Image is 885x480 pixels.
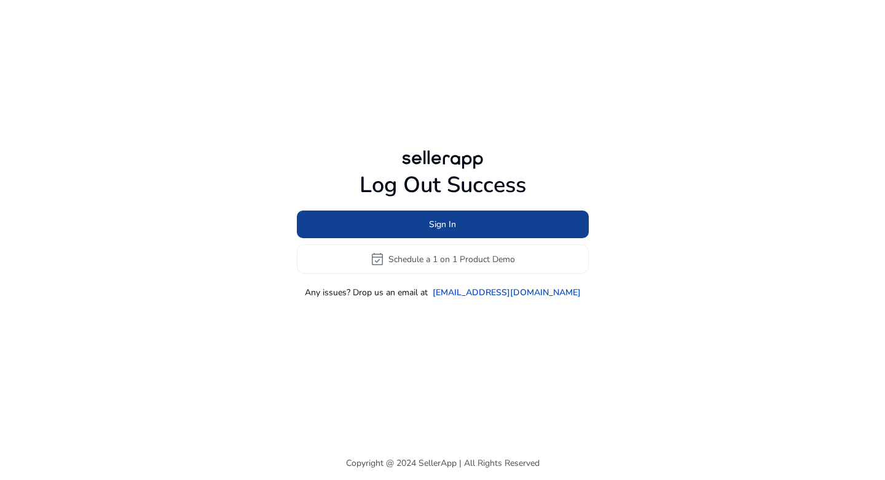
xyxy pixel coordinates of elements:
[297,244,589,274] button: event_availableSchedule a 1 on 1 Product Demo
[305,286,428,299] p: Any issues? Drop us an email at
[370,252,385,266] span: event_available
[429,218,456,231] span: Sign In
[433,286,581,299] a: [EMAIL_ADDRESS][DOMAIN_NAME]
[297,211,589,238] button: Sign In
[297,172,589,198] h1: Log Out Success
